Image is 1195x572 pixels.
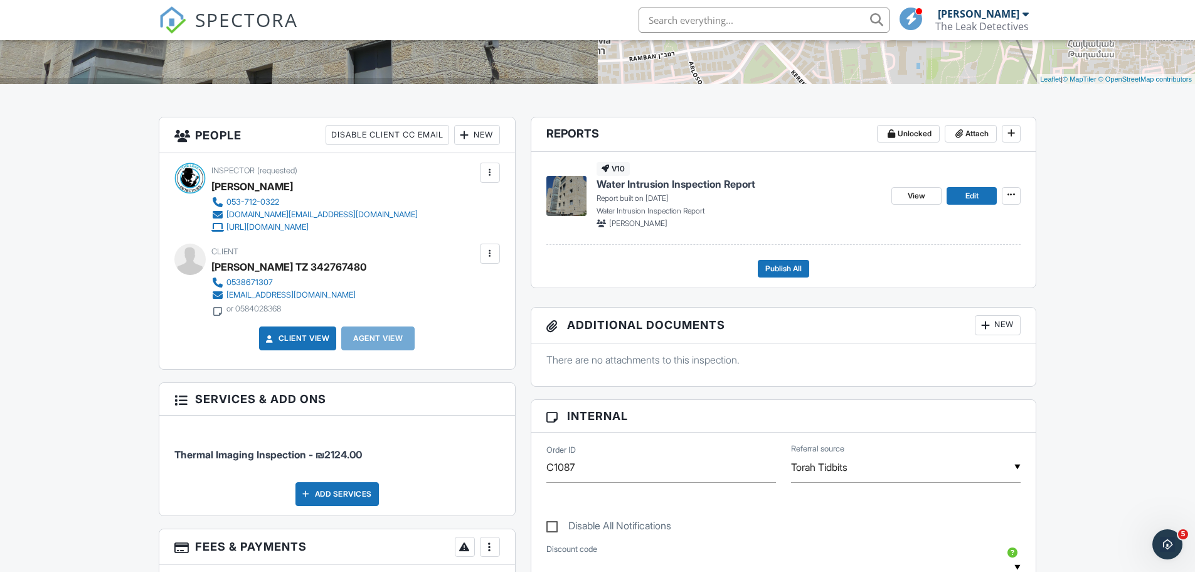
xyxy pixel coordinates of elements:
[546,544,597,555] label: Discount code
[257,166,297,175] span: (requested)
[211,289,356,301] a: [EMAIL_ADDRESS][DOMAIN_NAME]
[295,482,379,506] div: Add Services
[546,353,1021,367] p: There are no attachments to this inspection.
[211,166,255,175] span: Inspector
[159,529,515,565] h3: Fees & Payments
[195,6,298,33] span: SPECTORA
[211,247,238,256] span: Client
[1037,74,1195,85] div: |
[159,117,515,153] h3: People
[531,308,1036,343] h3: Additional Documents
[211,208,418,221] a: [DOMAIN_NAME][EMAIL_ADDRESS][DOMAIN_NAME]
[531,400,1036,433] h3: Internal
[159,17,298,43] a: SPECTORA
[159,6,186,34] img: The Best Home Inspection Software - Spectora
[1152,529,1182,559] iframe: Intercom live chat
[975,315,1021,335] div: New
[226,210,418,220] div: [DOMAIN_NAME][EMAIL_ADDRESS][DOMAIN_NAME]
[159,383,515,416] h3: Services & Add ons
[1178,529,1188,539] span: 5
[226,290,356,300] div: [EMAIL_ADDRESS][DOMAIN_NAME]
[211,257,366,276] div: [PERSON_NAME] TZ 342767480
[546,520,671,536] label: Disable All Notifications
[1098,75,1192,83] a: © OpenStreetMap contributors
[174,425,500,472] li: Service: Thermal Imaging Inspection
[226,222,309,232] div: [URL][DOMAIN_NAME]
[1040,75,1061,83] a: Leaflet
[174,448,362,461] span: Thermal Imaging Inspection - ₪2124.00
[226,304,281,314] div: or 0584028368
[935,20,1029,33] div: The Leak Detectives
[454,125,500,145] div: New
[211,221,418,234] a: [URL][DOMAIN_NAME]
[1063,75,1097,83] a: © MapTiler
[326,125,449,145] div: Disable Client CC Email
[226,278,273,288] div: 0538671307
[211,276,356,289] a: 0538671307
[211,196,418,208] a: 053-712-0322
[226,197,279,207] div: 053-712-0322
[791,443,844,455] label: Referral source
[938,8,1019,20] div: [PERSON_NAME]
[546,445,576,456] label: Order ID
[211,177,293,196] div: [PERSON_NAME]
[263,332,330,345] a: Client View
[639,8,890,33] input: Search everything...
